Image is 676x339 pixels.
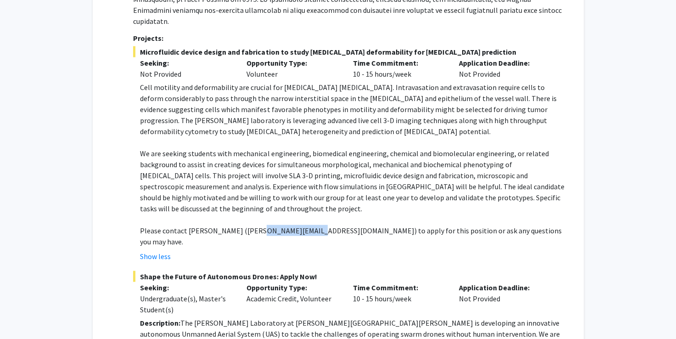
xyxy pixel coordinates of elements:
[346,282,452,315] div: 10 - 15 hours/week
[140,293,233,315] div: Undergraduate(s), Master's Student(s)
[140,57,233,68] p: Seeking:
[133,46,565,57] span: Microfluidic device design and fabrication to study [MEDICAL_DATA] deformability for [MEDICAL_DAT...
[459,57,552,68] p: Application Deadline:
[452,57,559,79] div: Not Provided
[140,68,233,79] div: Not Provided
[140,225,565,247] p: Please contact [PERSON_NAME] ([PERSON_NAME][EMAIL_ADDRESS][DOMAIN_NAME]) to apply for this positi...
[452,282,559,315] div: Not Provided
[133,34,163,43] strong: Projects:
[140,251,171,262] button: Show less
[346,57,452,79] div: 10 - 15 hours/week
[459,282,552,293] p: Application Deadline:
[246,57,339,68] p: Opportunity Type:
[140,318,180,328] strong: Description:
[133,271,565,282] span: Shape the Future of Autonomous Drones: Apply Now!
[352,282,445,293] p: Time Commitment:
[240,57,346,79] div: Volunteer
[240,282,346,315] div: Academic Credit, Volunteer
[140,82,565,137] p: Cell motility and deformability are crucial for [MEDICAL_DATA] [MEDICAL_DATA]. Intravasation and ...
[140,282,233,293] p: Seeking:
[352,57,445,68] p: Time Commitment:
[246,282,339,293] p: Opportunity Type:
[140,148,565,214] p: We are seeking students with mechanical engineering, biomedical engineering, chemical and biomole...
[7,298,39,332] iframe: Chat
